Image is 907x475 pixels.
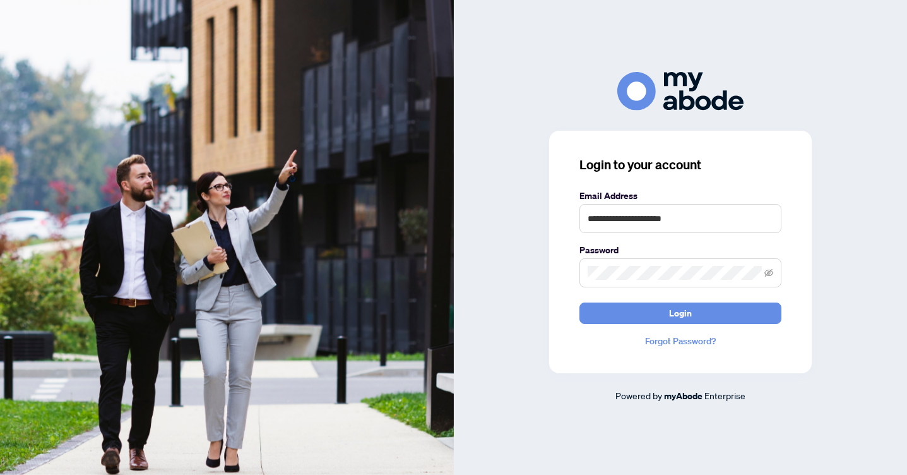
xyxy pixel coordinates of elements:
h3: Login to your account [579,156,781,174]
span: Powered by [615,390,662,401]
span: eye-invisible [764,268,773,277]
a: Forgot Password? [579,334,781,348]
span: Login [669,303,692,323]
label: Email Address [579,189,781,203]
img: ma-logo [617,72,744,111]
label: Password [579,243,781,257]
span: Enterprise [704,390,745,401]
a: myAbode [664,389,702,403]
button: Login [579,303,781,324]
